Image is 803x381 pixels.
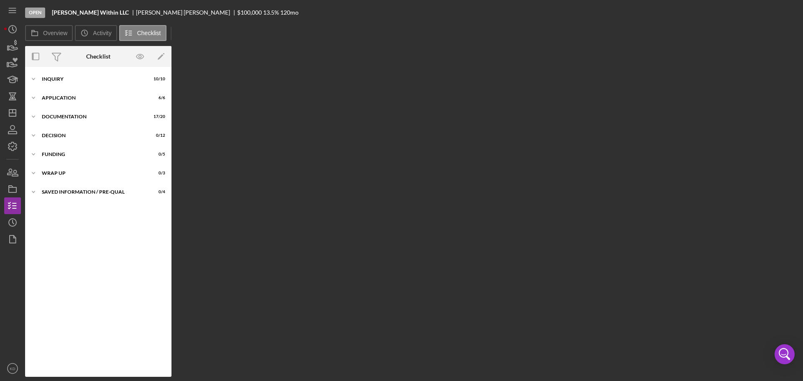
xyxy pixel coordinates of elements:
button: KD [4,360,21,377]
div: Inquiry [42,77,144,82]
div: Open [25,8,45,18]
label: Overview [43,30,67,36]
button: Activity [75,25,117,41]
div: [PERSON_NAME] [PERSON_NAME] [136,9,237,16]
div: 10 / 10 [150,77,165,82]
div: Checklist [86,53,110,60]
label: Checklist [137,30,161,36]
button: Checklist [119,25,166,41]
div: Documentation [42,114,144,119]
div: 0 / 4 [150,189,165,194]
text: KD [10,366,15,371]
b: [PERSON_NAME] Within LLC [52,9,129,16]
div: Funding [42,152,144,157]
div: 13.5 % [263,9,279,16]
div: Application [42,95,144,100]
label: Activity [93,30,111,36]
div: Open Intercom Messenger [775,344,795,364]
div: Wrap up [42,171,144,176]
div: 17 / 20 [150,114,165,119]
button: Overview [25,25,73,41]
div: 0 / 5 [150,152,165,157]
div: Decision [42,133,144,138]
div: 0 / 3 [150,171,165,176]
div: 6 / 6 [150,95,165,100]
div: Saved Information / Pre-Qual [42,189,144,194]
span: $100,000 [237,9,262,16]
div: 120 mo [280,9,299,16]
div: 0 / 12 [150,133,165,138]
